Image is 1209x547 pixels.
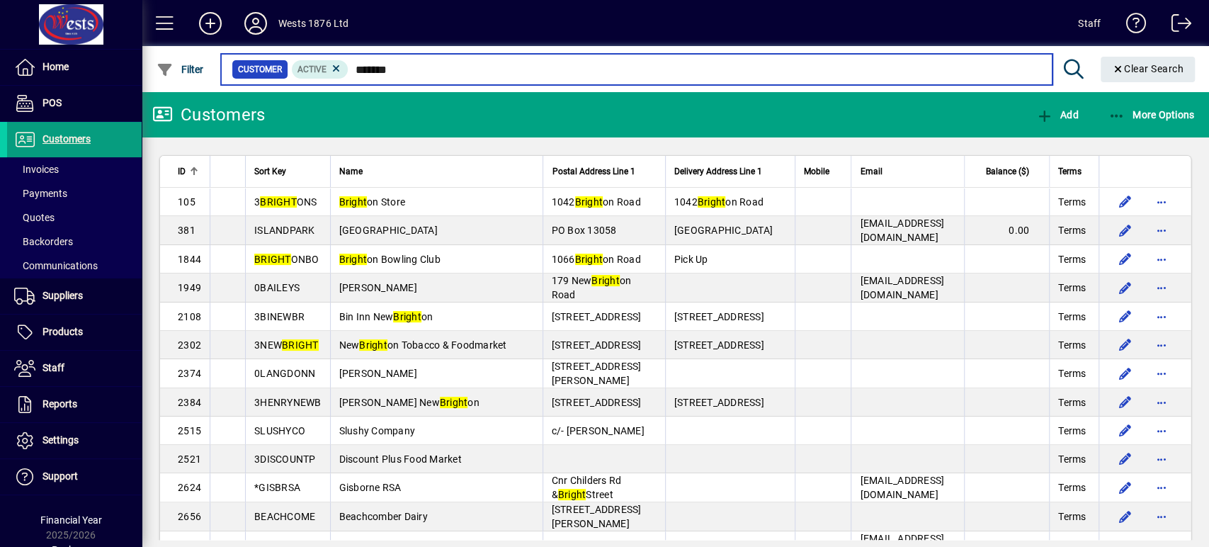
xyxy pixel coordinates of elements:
[1058,509,1086,524] span: Terms
[42,434,79,446] span: Settings
[1150,419,1173,442] button: More options
[14,236,73,247] span: Backorders
[674,397,764,408] span: [STREET_ADDRESS]
[1115,3,1146,49] a: Knowledge Base
[804,164,842,179] div: Mobile
[1058,424,1086,438] span: Terms
[178,397,201,408] span: 2384
[178,164,201,179] div: ID
[674,164,762,179] span: Delivery Address Line 1
[674,225,773,236] span: [GEOGRAPHIC_DATA]
[1113,476,1136,499] button: Edit
[674,339,764,351] span: [STREET_ADDRESS]
[40,514,102,526] span: Financial Year
[339,164,534,179] div: Name
[178,425,201,436] span: 2515
[1113,391,1136,414] button: Edit
[178,311,201,322] span: 2108
[1078,12,1101,35] div: Staff
[1108,109,1195,120] span: More Options
[1113,334,1136,356] button: Edit
[14,212,55,223] span: Quotes
[42,133,91,145] span: Customers
[973,164,1042,179] div: Balance ($)
[964,216,1049,245] td: 0.00
[552,397,642,408] span: [STREET_ADDRESS]
[1150,191,1173,213] button: More options
[254,254,291,265] em: BRIGHT
[178,282,201,293] span: 1949
[7,315,142,350] a: Products
[42,290,83,301] span: Suppliers
[178,511,201,522] span: 2656
[178,164,186,179] span: ID
[254,339,319,351] span: 3NEW
[42,470,78,482] span: Support
[1058,395,1086,410] span: Terms
[7,50,142,85] a: Home
[178,482,201,493] span: 2624
[178,453,201,465] span: 2521
[1058,195,1086,209] span: Terms
[254,225,315,236] span: ISLANDPARK
[178,225,195,236] span: 381
[339,196,368,208] em: Bright
[254,282,300,293] span: 0BAILEYS
[42,97,62,108] span: POS
[359,339,387,351] em: Bright
[1150,448,1173,470] button: More options
[7,387,142,422] a: Reports
[591,275,620,286] em: Bright
[339,482,402,493] span: Gisborne RSA
[254,453,316,465] span: 3DISCOUNTP
[1113,448,1136,470] button: Edit
[1150,305,1173,328] button: More options
[1035,109,1078,120] span: Add
[552,361,642,386] span: [STREET_ADDRESS][PERSON_NAME]
[339,254,441,265] span: on Bowling Club
[1113,505,1136,528] button: Edit
[339,282,417,293] span: [PERSON_NAME]
[1058,252,1086,266] span: Terms
[1150,219,1173,242] button: More options
[339,425,416,436] span: Slushy Company
[14,188,67,199] span: Payments
[152,103,265,126] div: Customers
[1150,276,1173,299] button: More options
[7,230,142,254] a: Backorders
[1160,3,1191,49] a: Logout
[552,475,622,500] span: Cnr Childers Rd & Street
[552,164,635,179] span: Postal Address Line 1
[1113,248,1136,271] button: Edit
[860,164,882,179] span: Email
[14,260,98,271] span: Communications
[1113,219,1136,242] button: Edit
[1058,281,1086,295] span: Terms
[674,254,708,265] span: Pick Up
[233,11,278,36] button: Profile
[552,254,641,265] span: 1066 on Road
[1058,223,1086,237] span: Terms
[7,254,142,278] a: Communications
[282,339,319,351] em: BRIGHT
[860,218,944,243] span: [EMAIL_ADDRESS][DOMAIN_NAME]
[339,225,438,236] span: [GEOGRAPHIC_DATA]
[393,311,421,322] em: Bright
[1150,476,1173,499] button: More options
[178,339,201,351] span: 2302
[1113,362,1136,385] button: Edit
[339,397,479,408] span: [PERSON_NAME] New on
[254,397,322,408] span: 3HENRYNEWB
[1105,102,1198,128] button: More Options
[1113,419,1136,442] button: Edit
[297,64,327,74] span: Active
[575,254,603,265] em: Bright
[804,164,829,179] span: Mobile
[339,311,433,322] span: Bin Inn New on
[339,254,368,265] em: Bright
[860,275,944,300] span: [EMAIL_ADDRESS][DOMAIN_NAME]
[860,475,944,500] span: [EMAIL_ADDRESS][DOMAIN_NAME]
[339,368,417,379] span: [PERSON_NAME]
[7,157,142,181] a: Invoices
[339,196,406,208] span: on Store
